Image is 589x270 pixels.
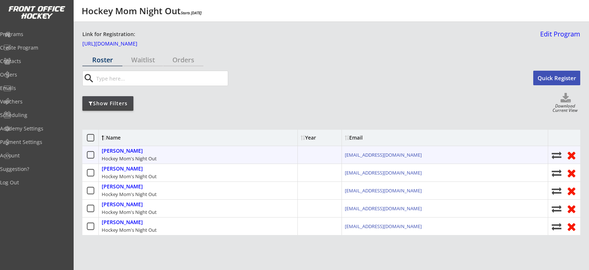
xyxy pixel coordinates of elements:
button: Move player [551,186,562,196]
div: Name [102,135,161,140]
a: [URL][DOMAIN_NAME] [82,41,155,49]
div: Link for Registration: [82,31,136,38]
div: Hockey Mom's Night Out [102,173,157,180]
div: [PERSON_NAME] [102,219,143,226]
div: Hockey Mom's Night Out [102,209,157,215]
div: [PERSON_NAME] [102,201,143,208]
div: Email [345,135,410,140]
div: Hockey Mom's Night Out [102,155,157,162]
button: Click to download full roster. Your browser settings may try to block it, check your security set... [551,93,580,104]
div: Orders [163,56,203,63]
div: Waitlist [123,56,163,63]
div: Download Current View [550,104,580,114]
button: Remove from roster (no refund) [566,221,577,232]
div: [PERSON_NAME] [102,148,143,154]
div: Hockey Mom Night Out [82,7,202,15]
a: [EMAIL_ADDRESS][DOMAIN_NAME] [345,187,422,194]
button: Remove from roster (no refund) [566,203,577,214]
button: Move player [551,222,562,231]
button: Remove from roster (no refund) [566,149,577,161]
div: Show Filters [82,100,133,107]
div: Year [301,135,339,140]
button: Move player [551,150,562,160]
div: Hockey Mom's Night Out [102,227,157,233]
div: [PERSON_NAME] [102,166,143,172]
button: Remove from roster (no refund) [566,185,577,196]
div: Roster [82,56,122,63]
a: [EMAIL_ADDRESS][DOMAIN_NAME] [345,169,422,176]
img: FOH%20White%20Logo%20Transparent.png [8,6,66,19]
div: Hockey Mom's Night Out [102,191,157,197]
div: [PERSON_NAME] [102,184,143,190]
a: Edit Program [537,31,580,43]
em: Starts [DATE] [181,10,202,15]
a: [EMAIL_ADDRESS][DOMAIN_NAME] [345,223,422,230]
button: Remove from roster (no refund) [566,167,577,179]
button: Move player [551,168,562,178]
a: [EMAIL_ADDRESS][DOMAIN_NAME] [345,152,422,158]
button: search [83,73,95,84]
button: Move player [551,204,562,214]
button: Quick Register [533,71,580,85]
input: Type here... [95,71,228,86]
a: [EMAIL_ADDRESS][DOMAIN_NAME] [345,205,422,212]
